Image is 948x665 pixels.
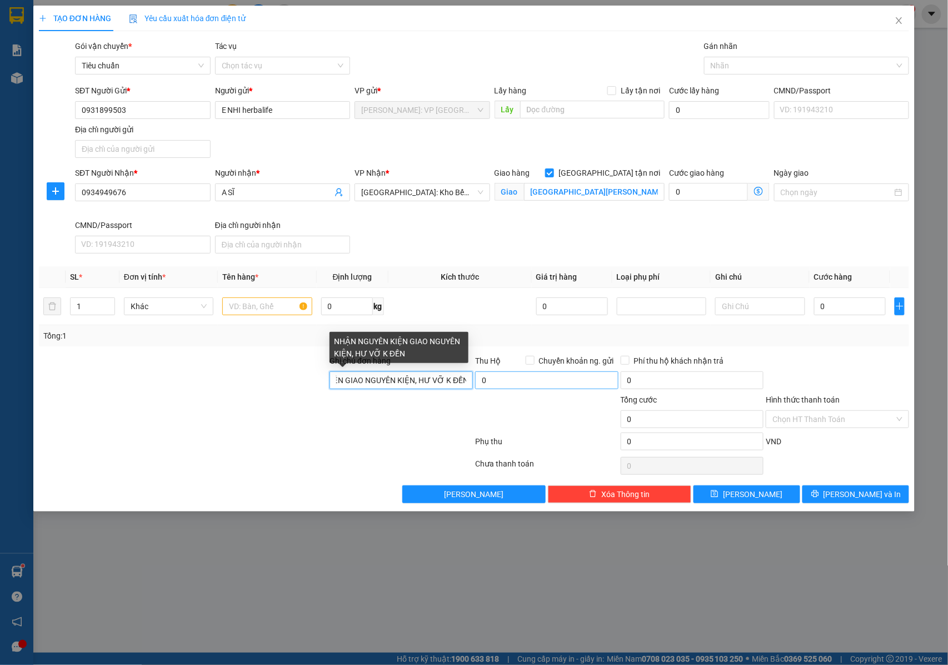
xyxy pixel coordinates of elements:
label: Tác vụ [215,42,237,51]
span: Giao [495,183,524,201]
input: Cước giao hàng [669,183,748,201]
span: Yêu cầu xuất hóa đơn điện tử [129,14,246,23]
button: plus [47,182,64,200]
span: plus [895,302,905,311]
th: Ghi chú [711,266,809,288]
span: kg [373,297,384,315]
span: Kích thước [441,272,479,281]
span: [PERSON_NAME] [723,488,782,500]
div: CMND/Passport [774,85,910,97]
span: Mã đơn: SGTB1510250019 [4,67,171,82]
div: Người nhận [215,167,351,179]
span: user-add [335,188,343,197]
input: Địa chỉ của người gửi [75,140,211,158]
div: SĐT Người Nhận [75,167,211,179]
input: Ghi chú đơn hàng [330,371,473,389]
div: NHẬN NGUYÊN KIỆN GIAO NGUYÊN KIỆN, HƯ VỠ K ĐỀN [330,332,468,363]
span: CÔNG TY TNHH CHUYỂN PHÁT NHANH BẢO AN [97,38,204,58]
span: VP Nhận [355,168,386,177]
input: Giao tận nơi [524,183,665,201]
label: Cước lấy hàng [669,86,719,95]
th: Loại phụ phí [612,266,711,288]
button: printer[PERSON_NAME] và In [802,485,909,503]
strong: PHIẾU DÁN LÊN HÀNG [74,5,220,20]
div: Tổng: 1 [43,330,366,342]
input: Ghi Chú [715,297,805,315]
span: [GEOGRAPHIC_DATA] tận nơi [554,167,665,179]
label: Hình thức thanh toán [766,395,840,404]
span: SL [70,272,79,281]
input: Ngày giao [781,186,893,198]
input: 0 [536,297,608,315]
span: Phí thu hộ khách nhận trả [630,355,729,367]
span: Lấy tận nơi [616,85,665,97]
div: Chưa thanh toán [474,458,620,477]
span: Ngày in phiếu: 19:13 ngày [70,22,224,34]
div: SĐT Người Gửi [75,85,211,97]
input: Địa chỉ của người nhận [215,236,351,254]
span: Tên hàng [222,272,258,281]
button: [PERSON_NAME] [402,485,546,503]
div: VP gửi [355,85,490,97]
button: save[PERSON_NAME] [693,485,800,503]
div: Địa chỉ người gửi [75,123,211,136]
span: Khác [131,298,207,315]
span: [PHONE_NUMBER] [4,38,84,57]
button: Close [884,6,915,37]
span: Cước hàng [814,272,852,281]
span: Giá trị hàng [536,272,577,281]
span: Thu Hộ [475,356,501,365]
span: Nha Trang: Kho Bến Xe Phía Nam [361,184,483,201]
div: CMND/Passport [75,219,211,231]
button: delete [43,297,61,315]
span: Chuyển khoản ng. gửi [535,355,618,367]
span: Gói vận chuyển [75,42,132,51]
span: Định lượng [333,272,372,281]
span: printer [811,490,819,499]
strong: CSKH: [31,38,59,47]
img: icon [129,14,138,23]
label: Cước giao hàng [669,168,724,177]
label: Ngày giao [774,168,809,177]
div: Người gửi [215,85,351,97]
span: Tiêu chuẩn [82,57,204,74]
div: Địa chỉ người nhận [215,219,351,231]
span: save [711,490,719,499]
div: Phụ thu [474,435,620,455]
span: Đơn vị tính [124,272,166,281]
button: deleteXóa Thông tin [548,485,691,503]
span: Giao hàng [495,168,530,177]
span: Lấy hàng [495,86,527,95]
span: Tổng cước [621,395,657,404]
span: [PERSON_NAME] và In [824,488,901,500]
span: Lấy [495,101,520,118]
span: close [895,16,904,25]
input: Dọc đường [520,101,665,118]
input: Cước lấy hàng [669,101,770,119]
span: plus [39,14,47,22]
span: [PERSON_NAME] [445,488,504,500]
button: plus [895,297,905,315]
span: delete [589,490,597,499]
span: VND [766,437,781,446]
span: Hồ Chí Minh: VP Quận Tân Bình [361,102,483,118]
span: Xóa Thông tin [601,488,650,500]
input: VD: Bàn, Ghế [222,297,312,315]
label: Gán nhãn [704,42,738,51]
span: plus [47,187,64,196]
span: dollar-circle [754,187,763,196]
span: TẠO ĐƠN HÀNG [39,14,111,23]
